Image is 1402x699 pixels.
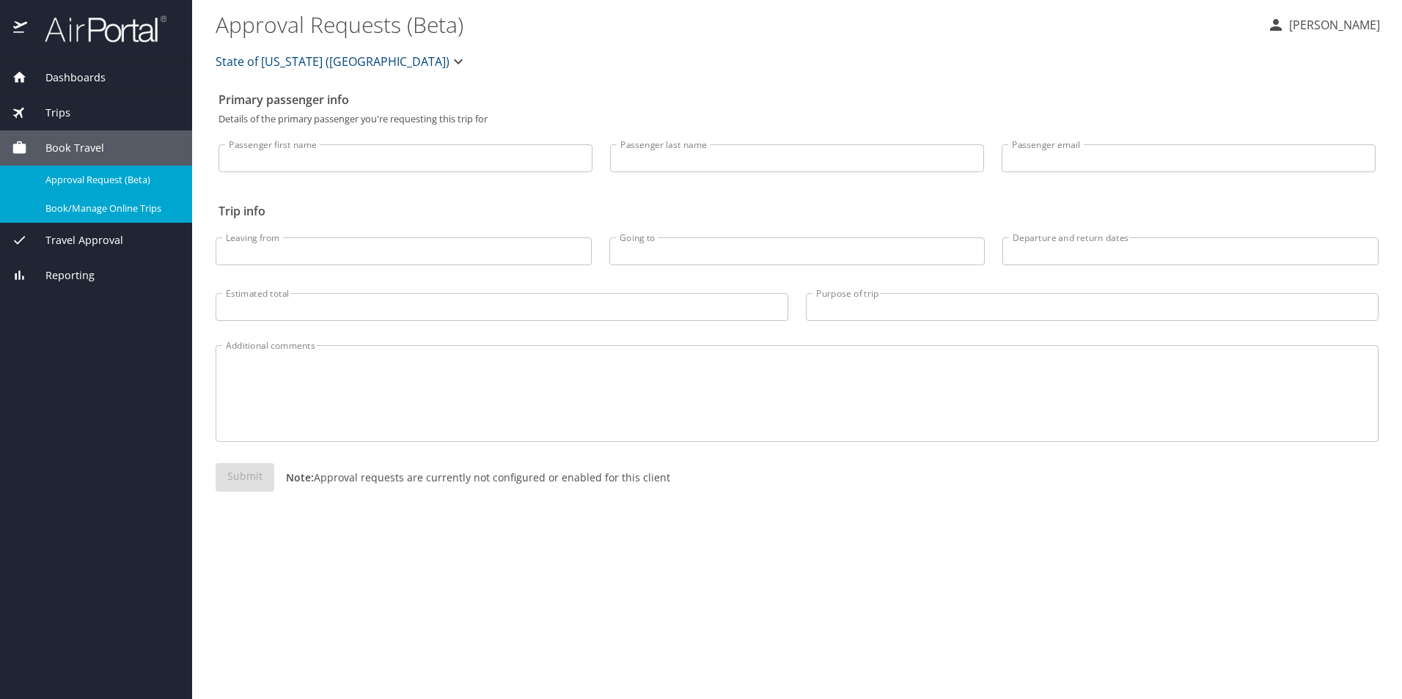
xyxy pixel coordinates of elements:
[219,88,1376,111] h2: Primary passenger info
[1285,16,1380,34] p: [PERSON_NAME]
[216,1,1255,47] h1: Approval Requests (Beta)
[27,232,123,248] span: Travel Approval
[45,173,175,187] span: Approval Request (Beta)
[210,47,473,76] button: State of [US_STATE] ([GEOGRAPHIC_DATA])
[45,201,175,215] span: Book/Manage Online Trips
[219,114,1376,124] p: Details of the primary passenger you're requesting this trip for
[1261,12,1386,38] button: [PERSON_NAME]
[274,470,670,485] p: Approval requests are currently not configured or enabled for this client
[27,267,95,284] span: Reporting
[216,51,449,72] span: State of [US_STATE] ([GEOGRAPHIC_DATA])
[27,140,104,156] span: Book Travel
[13,15,29,43] img: icon-airportal.png
[29,15,166,43] img: airportal-logo.png
[219,199,1376,223] h2: Trip info
[27,70,106,86] span: Dashboards
[286,470,314,484] strong: Note:
[27,105,70,121] span: Trips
